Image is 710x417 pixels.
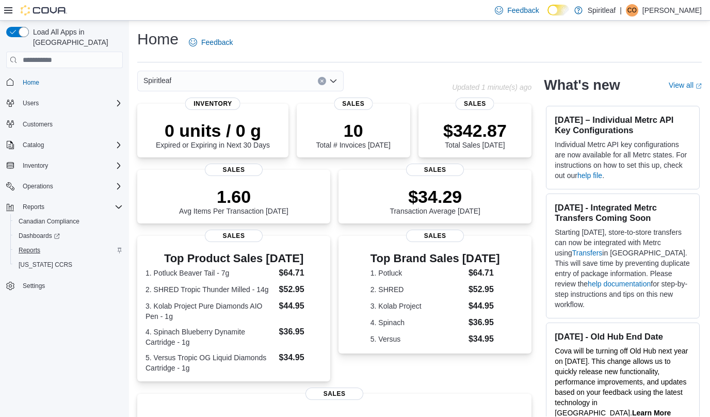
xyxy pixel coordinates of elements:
[2,96,127,110] button: Users
[555,331,691,342] h3: [DATE] - Old Hub End Date
[19,279,123,292] span: Settings
[390,186,480,215] div: Transaction Average [DATE]
[696,83,702,89] svg: External link
[23,282,45,290] span: Settings
[21,5,67,15] img: Cova
[23,182,53,190] span: Operations
[588,280,651,288] a: help documentation
[19,97,123,109] span: Users
[370,268,464,278] dt: 1. Potluck
[547,5,569,15] input: Dark Mode
[19,280,49,292] a: Settings
[456,98,494,110] span: Sales
[23,120,53,129] span: Customers
[2,278,127,293] button: Settings
[279,283,322,296] dd: $52.95
[205,230,263,242] span: Sales
[316,120,391,149] div: Total # Invoices [DATE]
[19,139,48,151] button: Catalog
[19,232,60,240] span: Dashboards
[19,159,52,172] button: Inventory
[19,180,123,193] span: Operations
[29,27,123,47] span: Load All Apps in [GEOGRAPHIC_DATA]
[19,139,123,151] span: Catalog
[669,81,702,89] a: View allExternal link
[23,162,48,170] span: Inventory
[14,230,64,242] a: Dashboards
[279,326,322,338] dd: $36.95
[19,246,40,254] span: Reports
[19,97,43,109] button: Users
[19,180,57,193] button: Operations
[555,202,691,223] h3: [DATE] - Integrated Metrc Transfers Coming Soon
[14,215,123,228] span: Canadian Compliance
[205,164,263,176] span: Sales
[10,214,127,229] button: Canadian Compliance
[2,117,127,132] button: Customers
[469,316,500,329] dd: $36.95
[452,83,531,91] p: Updated 1 minute(s) ago
[10,229,127,243] a: Dashboards
[10,258,127,272] button: [US_STATE] CCRS
[2,74,127,89] button: Home
[2,158,127,173] button: Inventory
[19,201,123,213] span: Reports
[305,388,363,400] span: Sales
[14,259,76,271] a: [US_STATE] CCRS
[143,74,171,87] span: Spiritleaf
[642,4,702,17] p: [PERSON_NAME]
[329,77,337,85] button: Open list of options
[19,261,72,269] span: [US_STATE] CCRS
[19,217,79,226] span: Canadian Compliance
[14,244,44,256] a: Reports
[370,317,464,328] dt: 4. Spinach
[632,409,671,417] strong: Learn More
[179,186,288,207] p: 1.60
[370,301,464,311] dt: 3. Kolab Project
[469,333,500,345] dd: $34.95
[14,215,84,228] a: Canadian Compliance
[572,249,603,257] a: Transfers
[279,300,322,312] dd: $44.95
[555,347,688,417] span: Cova will be turning off Old Hub next year on [DATE]. This change allows us to quickly release ne...
[2,200,127,214] button: Reports
[185,98,240,110] span: Inventory
[146,352,275,373] dt: 5. Versus Tropic OG Liquid Diamonds Cartridge - 1g
[14,244,123,256] span: Reports
[23,99,39,107] span: Users
[146,252,322,265] h3: Top Product Sales [DATE]
[370,284,464,295] dt: 2. SHRED
[279,267,322,279] dd: $64.71
[577,171,602,180] a: help file
[443,120,507,149] div: Total Sales [DATE]
[588,4,616,17] p: Spiritleaf
[555,139,691,181] p: Individual Metrc API key configurations are now available for all Metrc states. For instructions ...
[370,252,500,265] h3: Top Brand Sales [DATE]
[469,267,500,279] dd: $64.71
[19,118,123,131] span: Customers
[318,77,326,85] button: Clear input
[2,138,127,152] button: Catalog
[443,120,507,141] p: $342.87
[555,227,691,310] p: Starting [DATE], store-to-store transfers can now be integrated with Metrc using in [GEOGRAPHIC_D...
[179,186,288,215] div: Avg Items Per Transaction [DATE]
[19,75,123,88] span: Home
[279,351,322,364] dd: $34.95
[146,284,275,295] dt: 2. SHRED Tropic Thunder Milled - 14g
[23,78,39,87] span: Home
[156,120,270,149] div: Expired or Expiring in Next 30 Days
[10,243,127,258] button: Reports
[544,77,620,93] h2: What's new
[146,268,275,278] dt: 1. Potluck Beaver Tail - 7g
[14,259,123,271] span: Washington CCRS
[146,301,275,322] dt: 3. Kolab Project Pure Diamonds AIO Pen - 1g
[201,37,233,47] span: Feedback
[406,164,464,176] span: Sales
[469,300,500,312] dd: $44.95
[146,327,275,347] dt: 4. Spinach Blueberry Dynamite Cartridge - 1g
[507,5,539,15] span: Feedback
[626,4,638,17] div: Chris O
[6,70,123,320] nav: Complex example
[19,159,123,172] span: Inventory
